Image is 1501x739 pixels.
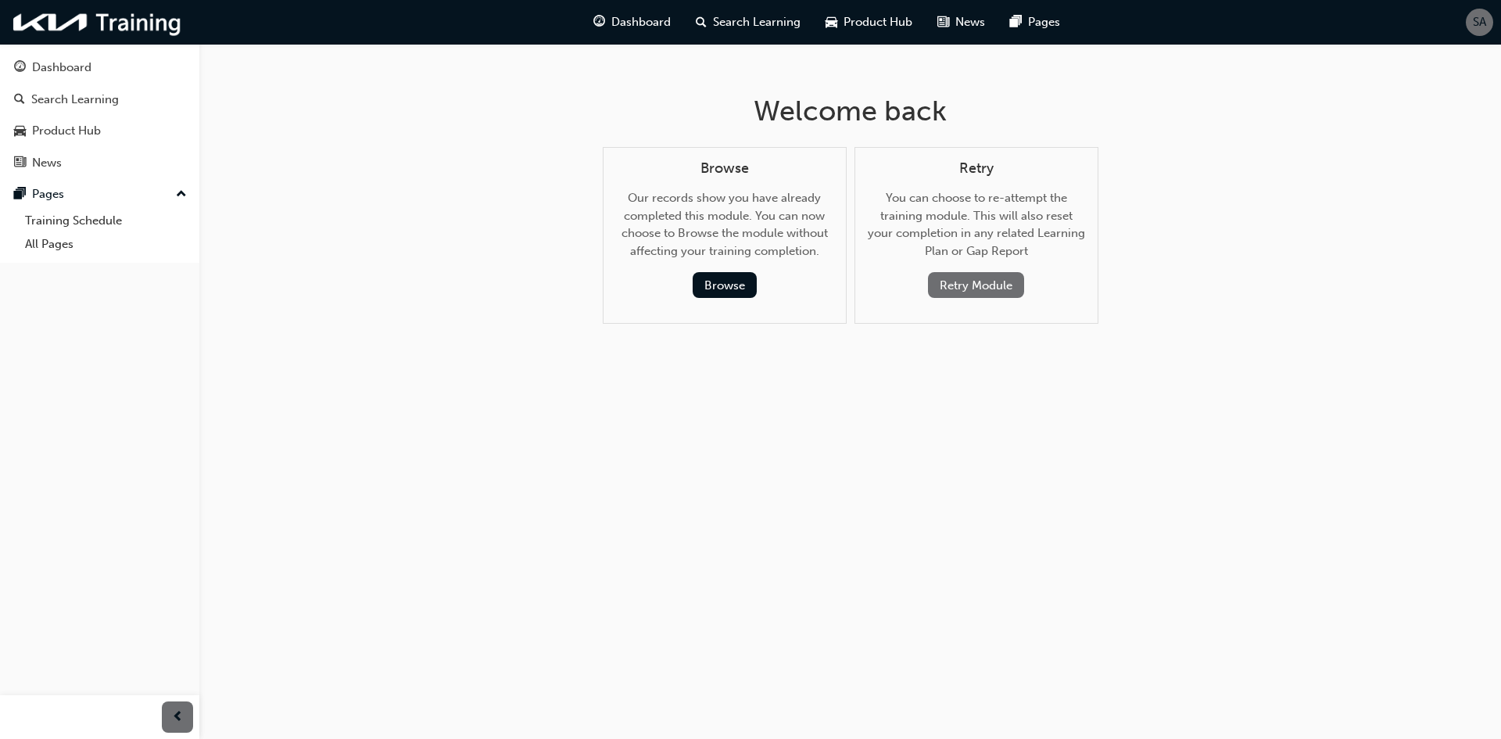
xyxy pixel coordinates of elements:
a: Training Schedule [19,209,193,233]
a: car-iconProduct Hub [813,6,925,38]
span: news-icon [937,13,949,32]
h4: Browse [616,160,833,178]
div: Search Learning [31,91,119,109]
div: Product Hub [32,122,101,140]
button: Retry Module [928,272,1024,298]
div: You can choose to re-attempt the training module. This will also reset your completion in any rel... [868,160,1085,299]
span: search-icon [696,13,707,32]
span: prev-icon [172,708,184,727]
a: All Pages [19,232,193,256]
a: pages-iconPages [998,6,1073,38]
a: Dashboard [6,53,193,82]
h4: Retry [868,160,1085,178]
span: pages-icon [14,188,26,202]
span: car-icon [826,13,837,32]
span: guage-icon [593,13,605,32]
span: up-icon [176,185,187,205]
span: Search Learning [713,13,801,31]
span: search-icon [14,93,25,107]
span: news-icon [14,156,26,170]
a: Product Hub [6,117,193,145]
img: kia-training [8,6,188,38]
a: guage-iconDashboard [581,6,683,38]
button: DashboardSearch LearningProduct HubNews [6,50,193,180]
a: News [6,149,193,178]
a: news-iconNews [925,6,998,38]
a: Search Learning [6,85,193,114]
span: News [955,13,985,31]
h1: Welcome back [603,94,1098,128]
div: Our records show you have already completed this module. You can now choose to Browse the module ... [616,160,833,299]
span: Dashboard [611,13,671,31]
span: Pages [1028,13,1060,31]
button: Pages [6,180,193,209]
span: car-icon [14,124,26,138]
span: Product Hub [844,13,912,31]
span: pages-icon [1010,13,1022,32]
div: Dashboard [32,59,91,77]
button: SA [1466,9,1493,36]
button: Browse [693,272,757,298]
div: News [32,154,62,172]
div: Pages [32,185,64,203]
span: SA [1473,13,1486,31]
a: search-iconSearch Learning [683,6,813,38]
span: guage-icon [14,61,26,75]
